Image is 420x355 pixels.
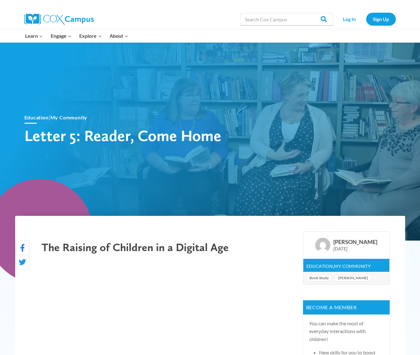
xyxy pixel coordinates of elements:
span: About [110,32,128,40]
div: , [303,259,389,272]
a: Book Study [306,275,332,282]
span: Engage [51,32,71,40]
a: Education [306,263,333,269]
a: My Community [334,263,371,269]
a: Log In [336,13,363,25]
h1: Letter 5: Reader, Come Home [24,126,241,145]
span: | [24,114,88,120]
nav: Primary Navigation [21,29,132,42]
a: My Community [50,114,88,120]
img: Cox Campus [24,14,94,25]
div: [PERSON_NAME] [333,239,377,246]
div: [DATE] [333,246,377,251]
a: [PERSON_NAME] [335,275,371,282]
a: Education [24,114,49,120]
h2: The Raising of Children in a Digital Age [41,241,258,254]
p: Become a member [303,300,390,314]
p: You can make the most of everyday interactions with children! [309,319,383,343]
nav: Secondary Navigation [336,13,396,25]
a: Sign Up [366,13,396,25]
input: Search Cox Campus [240,13,333,25]
span: Explore [79,32,102,40]
span: Learn [25,32,43,40]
